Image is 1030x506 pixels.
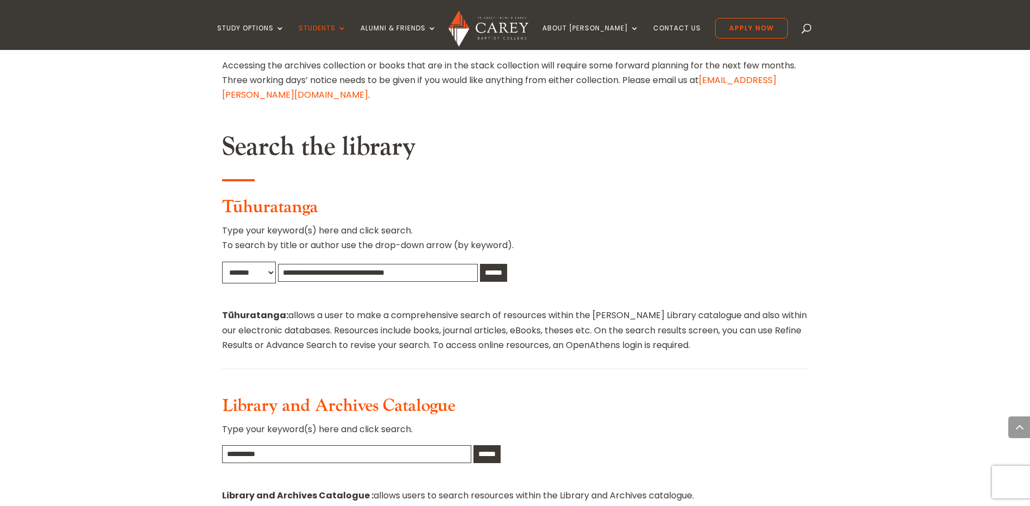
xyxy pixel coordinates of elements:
a: Students [299,24,346,50]
strong: Library and Archives Catalogue : [222,489,374,502]
p: Type your keyword(s) here and click search. To search by title or author use the drop-down arrow ... [222,223,808,261]
h2: Search the library [222,131,808,168]
a: Apply Now [715,18,788,39]
a: About [PERSON_NAME] [542,24,639,50]
p: Type your keyword(s) here and click search. [222,422,808,445]
p: allows a user to make a comprehensive search of resources within the [PERSON_NAME] Library catalo... [222,308,808,352]
p: Accessing the archives collection or books that are in the stack collection will require some for... [222,58,808,103]
p: allows users to search resources within the Library and Archives catalogue. [222,488,808,503]
a: Contact Us [653,24,701,50]
a: Alumni & Friends [361,24,437,50]
img: Carey Baptist College [448,10,528,47]
h3: Library and Archives Catalogue [222,396,808,422]
h3: Tūhuratanga [222,197,808,223]
a: Study Options [217,24,285,50]
strong: Tūhuratanga: [222,309,288,321]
